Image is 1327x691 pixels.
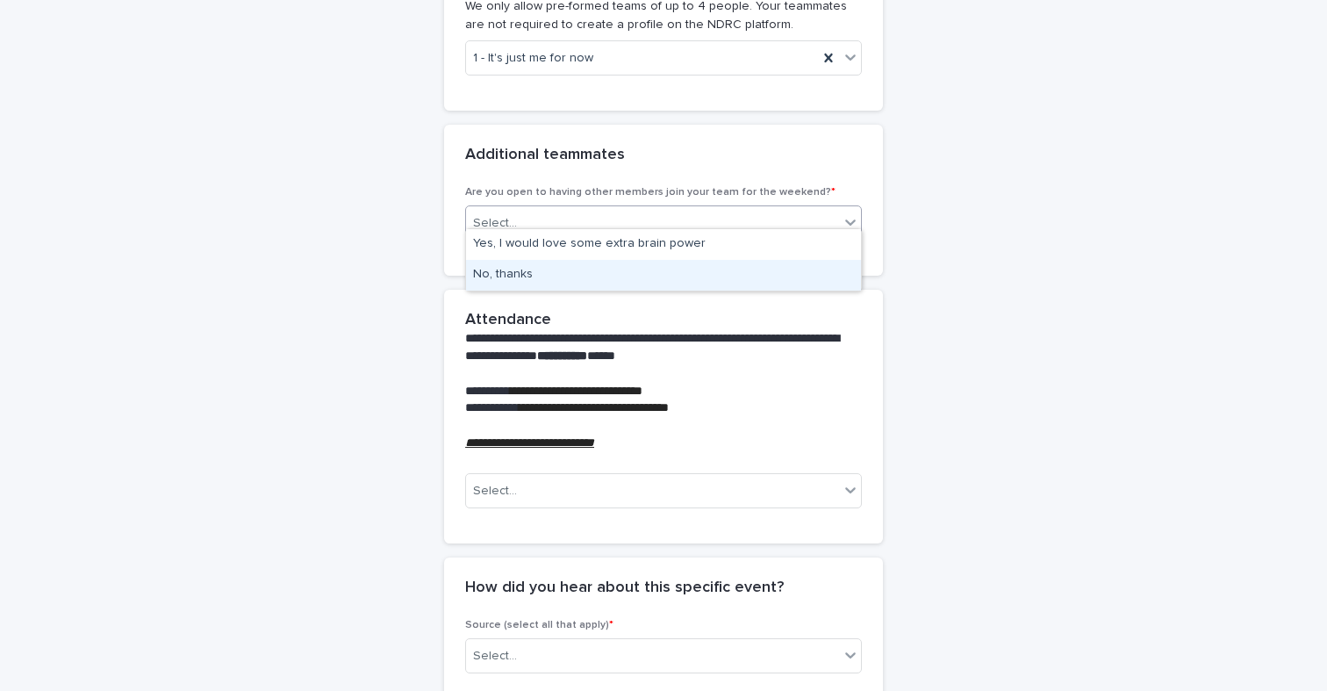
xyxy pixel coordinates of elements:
[466,229,861,260] div: Yes, I would love some extra brain power
[473,647,517,666] div: Select...
[465,146,625,165] h2: Additional teammates
[473,214,517,233] div: Select...
[465,620,613,630] span: Source (select all that apply)
[465,311,551,330] h2: Attendance
[465,579,784,598] h2: How did you hear about this specific event?
[466,260,861,291] div: No, thanks
[465,187,836,198] span: Are you open to having other members join your team for the weekend?
[473,482,517,500] div: Select...
[473,49,593,68] span: 1 - It's just me for now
